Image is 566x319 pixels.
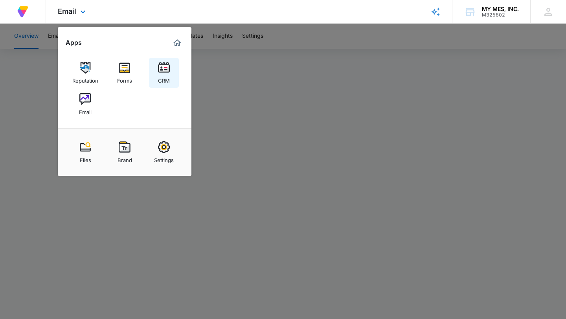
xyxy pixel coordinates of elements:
[79,105,92,115] div: Email
[70,58,100,88] a: Reputation
[70,137,100,167] a: Files
[482,12,519,18] div: account id
[158,74,170,84] div: CRM
[171,37,184,49] a: Marketing 360® Dashboard
[58,7,76,15] span: Email
[80,153,91,163] div: Files
[482,6,519,12] div: account name
[117,74,132,84] div: Forms
[149,58,179,88] a: CRM
[154,153,174,163] div: Settings
[16,5,30,19] img: Volusion
[110,137,140,167] a: Brand
[110,58,140,88] a: Forms
[70,89,100,119] a: Email
[118,153,132,163] div: Brand
[149,137,179,167] a: Settings
[72,74,98,84] div: Reputation
[66,39,82,46] h2: Apps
